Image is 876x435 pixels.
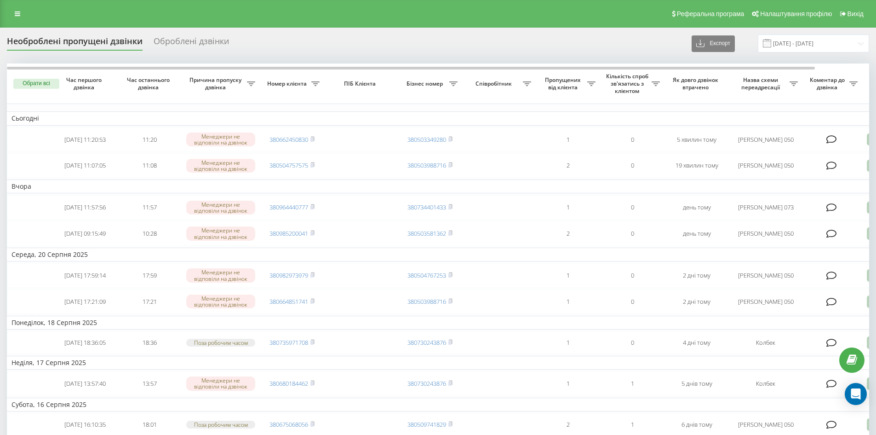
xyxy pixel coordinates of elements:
[186,201,255,215] div: Менеджери не відповіли на дзвінок
[600,331,664,354] td: 0
[536,263,600,288] td: 1
[536,195,600,220] td: 1
[269,297,308,306] a: 380664851741
[269,135,308,144] a: 380662450830
[664,263,729,288] td: 2 дні тому
[807,76,849,91] span: Коментар до дзвінка
[692,35,735,52] button: Експорт
[53,263,117,288] td: [DATE] 17:59:14
[600,128,664,152] td: 0
[729,153,802,178] td: [PERSON_NAME] 050
[186,133,255,146] div: Менеджери не відповіли на дзвінок
[760,10,832,17] span: Налаштування профілю
[536,331,600,354] td: 1
[117,195,182,220] td: 11:57
[53,195,117,220] td: [DATE] 11:57:56
[402,80,449,87] span: Бізнес номер
[117,263,182,288] td: 17:59
[729,195,802,220] td: [PERSON_NAME] 073
[664,331,729,354] td: 4 дні тому
[600,221,664,246] td: 0
[186,268,255,282] div: Менеджери не відповіли на дзвінок
[733,76,790,91] span: Назва схеми переадресації
[407,161,446,169] a: 380503988716
[60,76,110,91] span: Час першого дзвінка
[269,203,308,211] a: 380964440777
[269,161,308,169] a: 380504757575
[186,226,255,240] div: Менеджери не відповіли на дзвінок
[536,153,600,178] td: 2
[677,10,744,17] span: Реферальна програма
[53,331,117,354] td: [DATE] 18:36:05
[729,221,802,246] td: [PERSON_NAME] 050
[186,76,247,91] span: Причина пропуску дзвінка
[186,339,255,347] div: Поза робочим часом
[540,76,587,91] span: Пропущених від клієнта
[186,295,255,308] div: Менеджери не відповіли на дзвінок
[664,221,729,246] td: день тому
[536,221,600,246] td: 2
[407,379,446,388] a: 380730243876
[664,290,729,314] td: 2 дні тому
[729,128,802,152] td: [PERSON_NAME] 050
[117,221,182,246] td: 10:28
[729,290,802,314] td: [PERSON_NAME] 050
[407,135,446,144] a: 380503349280
[269,338,308,347] a: 380735971708
[407,420,446,429] a: 380509741829
[672,76,721,91] span: Як довго дзвінок втрачено
[117,128,182,152] td: 11:20
[117,153,182,178] td: 11:08
[407,203,446,211] a: 380734401433
[186,421,255,429] div: Поза робочим часом
[729,331,802,354] td: Колбек
[664,153,729,178] td: 19 хвилин тому
[536,371,600,396] td: 1
[125,76,174,91] span: Час останнього дзвінка
[264,80,311,87] span: Номер клієнта
[407,338,446,347] a: 380730243876
[729,263,802,288] td: [PERSON_NAME] 050
[600,263,664,288] td: 0
[117,371,182,396] td: 13:57
[536,128,600,152] td: 1
[536,290,600,314] td: 1
[269,271,308,279] a: 380982973979
[53,128,117,152] td: [DATE] 11:20:53
[7,36,143,51] div: Необроблені пропущені дзвінки
[117,331,182,354] td: 18:36
[407,229,446,238] a: 380503581362
[13,79,59,89] button: Обрати всі
[600,290,664,314] td: 0
[407,271,446,279] a: 380504767253
[605,73,652,94] span: Кількість спроб зв'язатись з клієнтом
[664,128,729,152] td: 5 хвилин тому
[154,36,229,51] div: Оброблені дзвінки
[467,80,523,87] span: Співробітник
[729,371,802,396] td: Колбек
[53,371,117,396] td: [DATE] 13:57:40
[407,297,446,306] a: 380503988716
[53,290,117,314] td: [DATE] 17:21:09
[600,153,664,178] td: 0
[186,159,255,173] div: Менеджери не відповіли на дзвінок
[332,80,390,87] span: ПІБ Клієнта
[600,195,664,220] td: 0
[269,229,308,238] a: 380985200041
[117,290,182,314] td: 17:21
[847,10,864,17] span: Вихід
[186,377,255,390] div: Менеджери не відповіли на дзвінок
[845,383,867,405] div: Open Intercom Messenger
[53,153,117,178] td: [DATE] 11:07:05
[269,379,308,388] a: 380680184462
[664,371,729,396] td: 5 днів тому
[53,221,117,246] td: [DATE] 09:15:49
[664,195,729,220] td: день тому
[600,371,664,396] td: 1
[269,420,308,429] a: 380675068056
